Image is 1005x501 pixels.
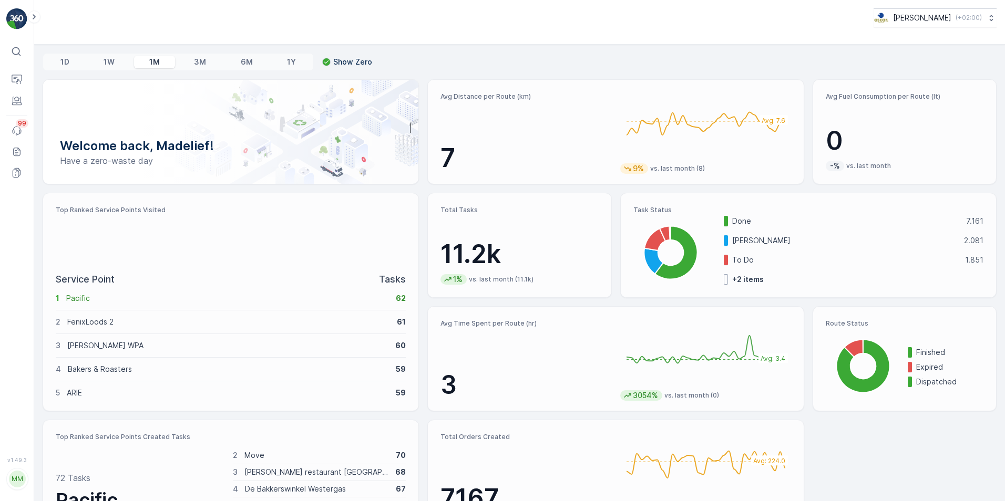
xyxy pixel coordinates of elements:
[829,161,841,171] p: -%
[56,388,60,398] p: 5
[56,472,90,484] p: 72 Tasks
[826,92,983,101] p: Avg Fuel Consumption per Route (lt)
[440,433,611,441] p: Total Orders Created
[67,388,389,398] p: ARIE
[56,317,60,327] p: 2
[732,216,959,226] p: Done
[194,57,206,67] p: 3M
[664,391,719,400] p: vs. last month (0)
[469,275,534,284] p: vs. last month (11.1k)
[964,235,983,246] p: 2.081
[874,12,889,24] img: basis-logo_rgb2x.png
[56,433,406,441] p: Top Ranked Service Points Created Tasks
[233,467,238,477] p: 3
[633,206,983,214] p: Task Status
[9,471,26,487] div: MM
[60,154,402,167] p: Have a zero-waste day
[397,317,406,327] p: 61
[440,319,611,328] p: Avg Time Spent per Route (hr)
[18,119,26,128] p: 99
[396,484,406,494] p: 67
[6,8,27,29] img: logo
[650,164,705,173] p: vs. last month (8)
[6,457,27,463] span: v 1.49.3
[68,364,389,374] p: Bakers & Roasters
[66,293,389,304] p: Pacific
[732,255,958,265] p: To Do
[440,369,611,401] p: 3
[632,390,659,401] p: 3054%
[396,364,406,374] p: 59
[233,450,238,461] p: 2
[233,484,238,494] p: 4
[632,163,645,174] p: 9%
[6,465,27,493] button: MM
[56,340,60,351] p: 3
[67,317,390,327] p: FenixLoods 2
[6,120,27,141] a: 99
[396,388,406,398] p: 59
[956,14,982,22] p: ( +02:00 )
[287,57,296,67] p: 1Y
[440,92,611,101] p: Avg Distance per Route (km)
[846,162,891,170] p: vs. last month
[395,467,406,477] p: 68
[916,377,983,387] p: Dispatched
[56,206,406,214] p: Top Ranked Service Points Visited
[826,319,983,328] p: Route Status
[56,272,115,287] p: Service Point
[244,467,388,477] p: [PERSON_NAME] restaurant [GEOGRAPHIC_DATA]
[452,274,464,285] p: 1%
[379,272,406,287] p: Tasks
[826,125,983,156] p: 0
[60,57,69,67] p: 1D
[395,340,406,351] p: 60
[966,216,983,226] p: 7.161
[874,8,997,27] button: [PERSON_NAME](+02:00)
[241,57,253,67] p: 6M
[60,138,402,154] p: Welcome back, Madelief!
[56,364,61,374] p: 4
[396,450,406,461] p: 70
[56,293,59,304] p: 1
[149,57,160,67] p: 1M
[440,142,611,174] p: 7
[916,347,983,358] p: Finished
[333,57,372,67] p: Show Zero
[244,450,389,461] p: Move
[67,340,388,351] p: [PERSON_NAME] WPA
[396,293,406,304] p: 62
[916,362,983,372] p: Expired
[893,13,951,23] p: [PERSON_NAME]
[440,206,598,214] p: Total Tasks
[104,57,115,67] p: 1W
[732,274,764,285] p: + 2 items
[732,235,957,246] p: [PERSON_NAME]
[965,255,983,265] p: 1.851
[440,238,598,270] p: 11.2k
[245,484,389,494] p: De Bakkerswinkel Westergas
